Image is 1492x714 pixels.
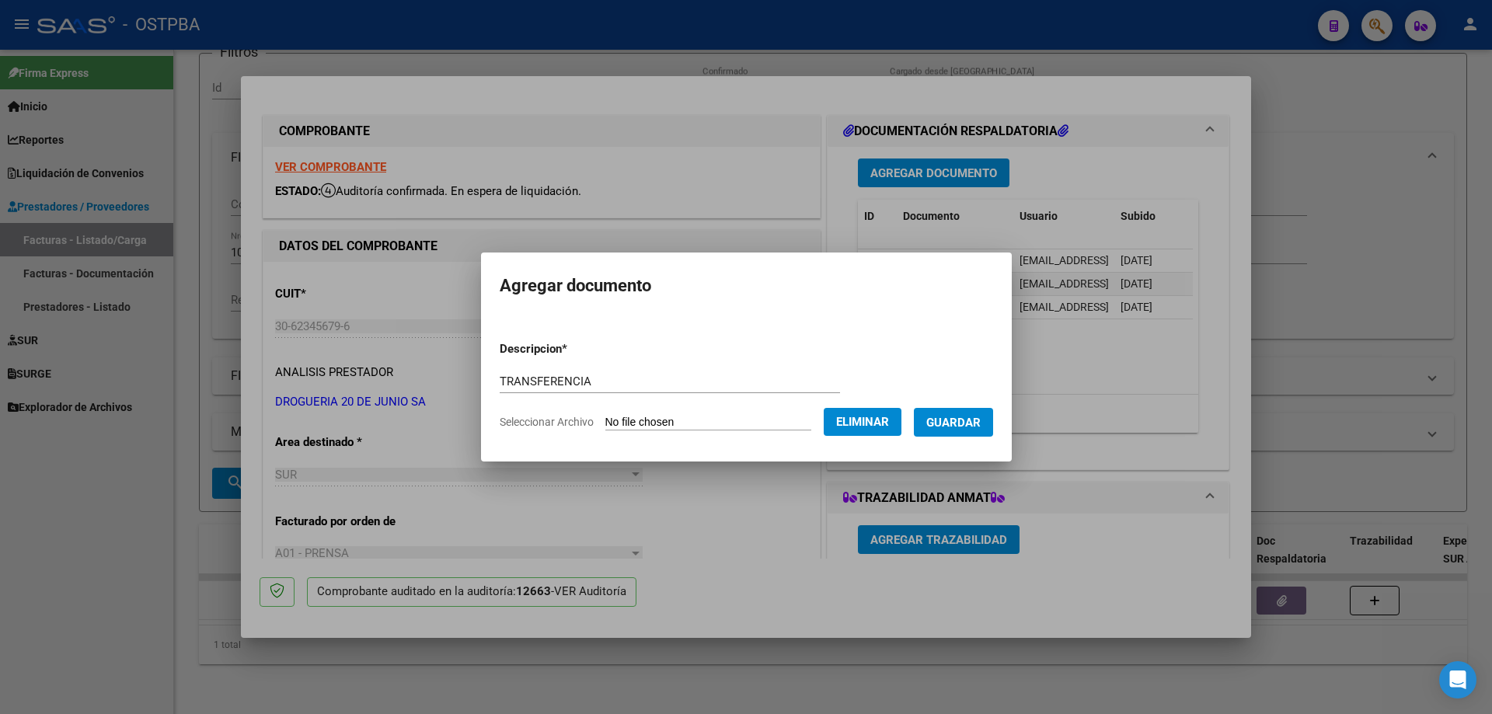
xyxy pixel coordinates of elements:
[1439,661,1476,698] div: Open Intercom Messenger
[914,408,993,437] button: Guardar
[926,416,981,430] span: Guardar
[500,416,594,428] span: Seleccionar Archivo
[500,340,648,358] p: Descripcion
[824,408,901,436] button: Eliminar
[500,271,993,301] h2: Agregar documento
[836,415,889,429] span: Eliminar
